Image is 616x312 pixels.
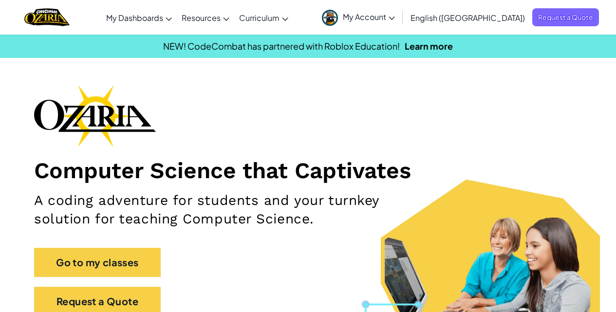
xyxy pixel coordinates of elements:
[411,13,525,23] span: English ([GEOGRAPHIC_DATA])
[343,12,395,22] span: My Account
[239,13,280,23] span: Curriculum
[34,85,156,147] img: Ozaria branding logo
[24,7,70,27] img: Home
[317,2,400,33] a: My Account
[177,4,234,31] a: Resources
[406,4,530,31] a: English ([GEOGRAPHIC_DATA])
[24,7,70,27] a: Ozaria by CodeCombat logo
[182,13,221,23] span: Resources
[532,8,599,26] a: Request a Quote
[34,248,161,277] a: Go to my classes
[101,4,177,31] a: My Dashboards
[106,13,163,23] span: My Dashboards
[322,10,338,26] img: avatar
[34,191,401,228] h2: A coding adventure for students and your turnkey solution for teaching Computer Science.
[163,40,400,52] span: NEW! CodeCombat has partnered with Roblox Education!
[405,40,453,52] a: Learn more
[34,157,582,184] h1: Computer Science that Captivates
[234,4,293,31] a: Curriculum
